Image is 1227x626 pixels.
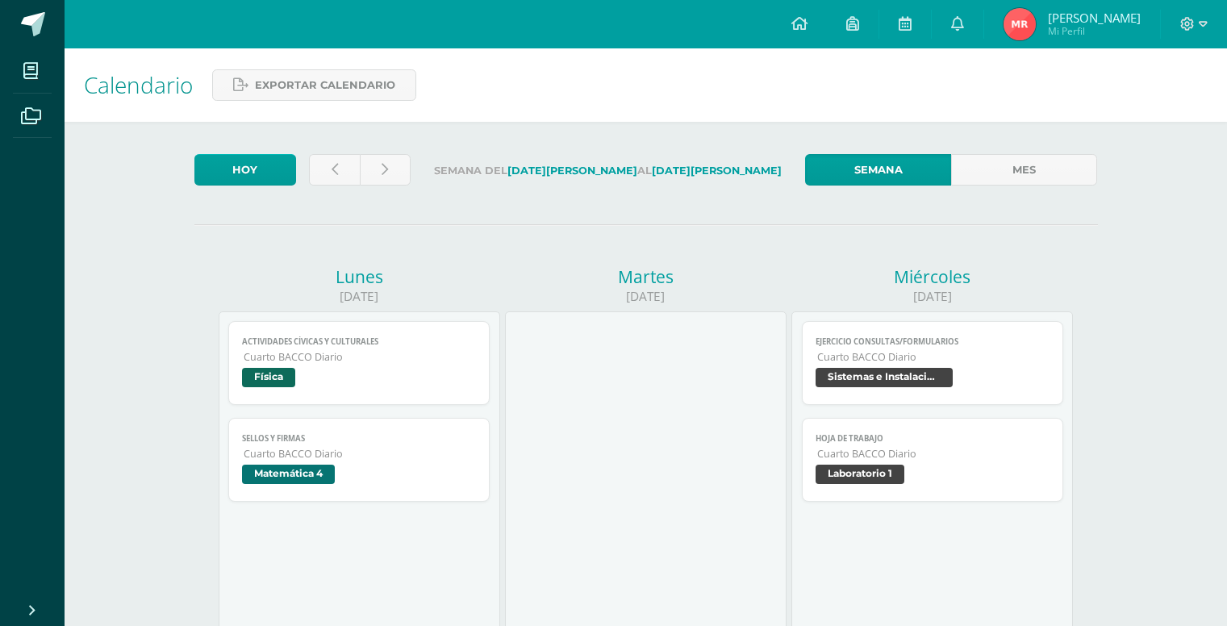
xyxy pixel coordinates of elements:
span: Sistemas e Instalación de Software [816,368,953,387]
div: Lunes [219,265,500,288]
a: Hoy [194,154,296,186]
a: Mes [951,154,1097,186]
span: Ejercicio Consultas/Formularios [816,336,1050,347]
span: Cuarto BACCO Diario [817,350,1050,364]
div: Miércoles [791,265,1073,288]
a: Sellos y firmasCuarto BACCO DiarioMatemática 4 [228,418,490,502]
span: Actividades cívicas y culturales [242,336,477,347]
span: Cuarto BACCO Diario [817,447,1050,461]
img: 7dda3e9e723d6f463563ab1323816d4f.png [1004,8,1036,40]
span: Matemática 4 [242,465,335,484]
span: Cuarto BACCO Diario [244,350,477,364]
div: [DATE] [219,288,500,305]
span: Hoja de trabajo [816,433,1050,444]
a: Exportar calendario [212,69,416,101]
strong: [DATE][PERSON_NAME] [652,165,782,177]
div: [DATE] [791,288,1073,305]
strong: [DATE][PERSON_NAME] [507,165,637,177]
div: [DATE] [505,288,787,305]
span: [PERSON_NAME] [1048,10,1141,26]
span: Laboratorio 1 [816,465,904,484]
a: Actividades cívicas y culturalesCuarto BACCO DiarioFísica [228,321,490,405]
span: Exportar calendario [255,70,395,100]
span: Sellos y firmas [242,433,477,444]
a: Hoja de trabajoCuarto BACCO DiarioLaboratorio 1 [802,418,1064,502]
div: Martes [505,265,787,288]
a: Semana [805,154,951,186]
label: Semana del al [424,154,792,187]
a: Ejercicio Consultas/FormulariosCuarto BACCO DiarioSistemas e Instalación de Software [802,321,1064,405]
span: Calendario [84,69,193,100]
span: Física [242,368,295,387]
span: Cuarto BACCO Diario [244,447,477,461]
span: Mi Perfil [1048,24,1141,38]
